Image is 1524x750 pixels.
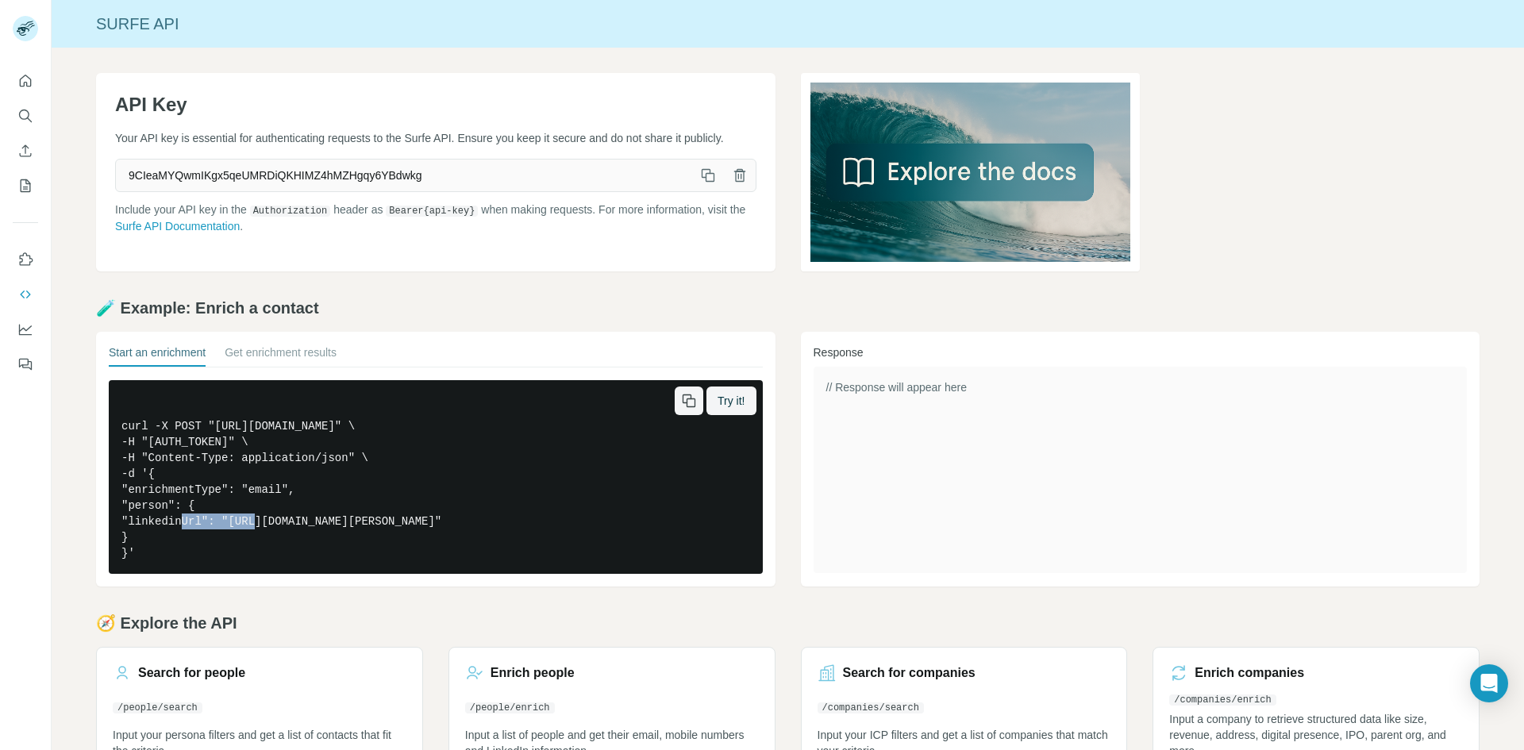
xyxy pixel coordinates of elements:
h2: 🧭 Explore the API [96,612,1480,634]
button: Search [13,102,38,130]
button: Quick start [13,67,38,95]
p: Include your API key in the header as when making requests. For more information, visit the . [115,202,756,234]
button: My lists [13,171,38,200]
button: Feedback [13,350,38,379]
div: Surfe API [52,13,1524,35]
span: Try it! [718,393,745,409]
pre: curl -X POST "[URL][DOMAIN_NAME]" \ -H "[AUTH_TOKEN]" \ -H "Content-Type: application/json" \ -d ... [109,380,763,574]
button: Use Surfe on LinkedIn [13,245,38,274]
code: Authorization [250,206,331,217]
code: Bearer {api-key} [386,206,478,217]
span: // Response will appear here [826,381,967,394]
h2: 🧪 Example: Enrich a contact [96,297,1480,319]
button: Get enrichment results [225,344,337,367]
button: Dashboard [13,315,38,344]
h3: Search for people [138,663,245,683]
a: Surfe API Documentation [115,220,240,233]
button: Try it! [706,387,756,415]
div: Open Intercom Messenger [1470,664,1508,702]
h3: Search for companies [843,663,976,683]
button: Use Surfe API [13,280,38,309]
p: Your API key is essential for authenticating requests to the Surfe API. Ensure you keep it secure... [115,130,756,146]
h3: Enrich people [491,663,575,683]
code: /companies/enrich [1169,694,1276,706]
h3: Enrich companies [1195,663,1304,683]
code: /companies/search [818,702,924,713]
button: Start an enrichment [109,344,206,367]
span: 9CIeaMYQwmIKgx5qeUMRDiQKHIMZ4hMZHgqy6YBdwkg [116,161,692,190]
h3: Response [814,344,1468,360]
button: Enrich CSV [13,137,38,165]
h1: API Key [115,92,756,117]
code: /people/search [113,702,202,713]
code: /people/enrich [465,702,555,713]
